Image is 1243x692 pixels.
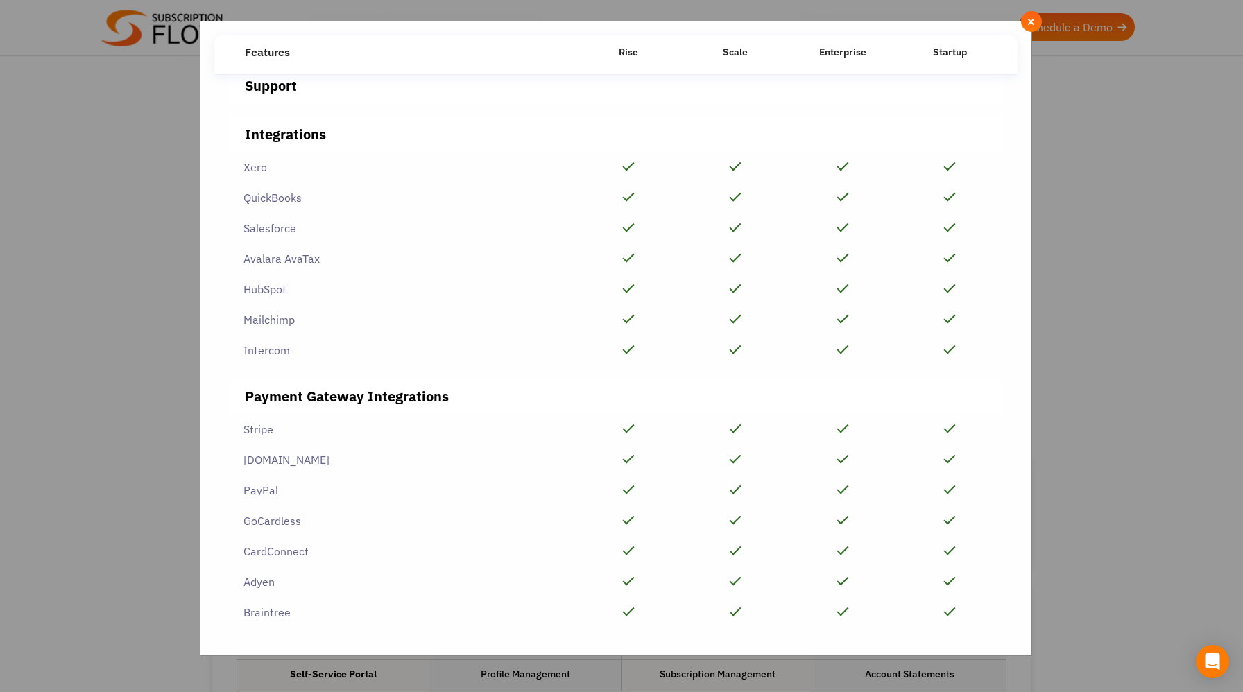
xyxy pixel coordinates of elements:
div: CardConnect [228,536,575,566]
div: QuickBooks [228,182,575,213]
div: HubSpot [228,274,575,304]
div: [DOMAIN_NAME] [228,444,575,475]
div: Payment Gateway Integrations [245,386,987,407]
div: Adyen [228,566,575,597]
div: Braintree [228,597,575,628]
div: Open Intercom Messenger [1196,645,1229,678]
div: PayPal [228,475,575,505]
div: Intercom [228,335,575,365]
div: Mailchimp [228,304,575,335]
button: Close [1021,11,1042,32]
span: × [1027,14,1036,29]
div: Support [245,76,987,96]
div: Salesforce [228,213,575,243]
div: Xero [228,152,575,182]
div: Stripe [228,414,575,444]
div: GoCardless [228,505,575,536]
div: Integrations [245,124,987,145]
div: Avalara AvaTax [228,243,575,274]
